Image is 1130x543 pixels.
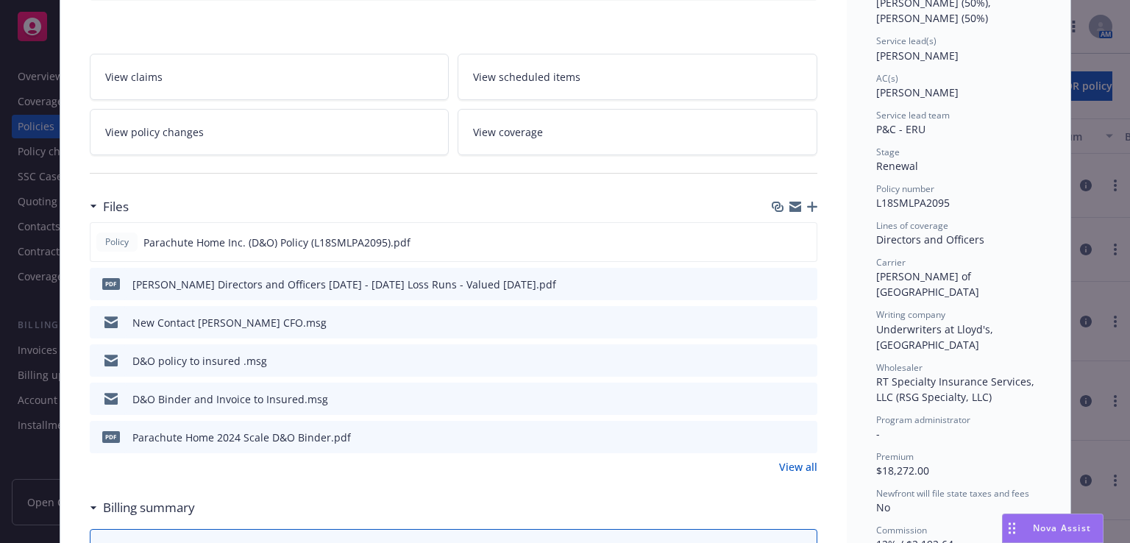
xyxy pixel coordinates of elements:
span: Directors and Officers [876,233,984,246]
span: View claims [105,69,163,85]
span: Policy [102,235,132,249]
h3: Files [103,197,129,216]
span: P&C - ERU [876,122,925,136]
a: View claims [90,54,449,100]
span: Wholesaler [876,361,923,374]
button: download file [775,353,786,369]
a: View all [779,459,817,475]
span: Underwriters at Lloyd's, [GEOGRAPHIC_DATA] [876,322,996,352]
span: View policy changes [105,124,204,140]
span: Renewal [876,159,918,173]
a: View coverage [458,109,817,155]
span: Lines of coverage [876,219,948,232]
span: - [876,427,880,441]
span: Commission [876,524,927,536]
button: Nova Assist [1002,514,1104,543]
button: preview file [798,353,811,369]
button: download file [775,430,786,445]
button: download file [775,277,786,292]
span: Premium [876,450,914,463]
span: [PERSON_NAME] [876,49,959,63]
a: View policy changes [90,109,449,155]
button: download file [775,315,786,330]
span: RT Specialty Insurance Services, LLC (RSG Specialty, LLC) [876,375,1037,404]
div: Parachute Home 2024 Scale D&O Binder.pdf [132,430,351,445]
span: View coverage [473,124,543,140]
div: [PERSON_NAME] Directors and Officers [DATE] - [DATE] Loss Runs - Valued [DATE].pdf [132,277,556,292]
span: Writing company [876,308,945,321]
span: [PERSON_NAME] of [GEOGRAPHIC_DATA] [876,269,979,299]
span: Carrier [876,256,906,269]
span: pdf [102,431,120,442]
span: L18SMLPA2095 [876,196,950,210]
button: preview file [798,315,811,330]
div: Drag to move [1003,514,1021,542]
button: preview file [798,277,811,292]
span: [PERSON_NAME] [876,85,959,99]
button: preview file [797,235,811,250]
div: Billing summary [90,498,195,517]
span: AC(s) [876,72,898,85]
span: Newfront will file state taxes and fees [876,487,1029,500]
button: preview file [798,430,811,445]
span: $18,272.00 [876,464,929,478]
span: No [876,500,890,514]
span: Policy number [876,182,934,195]
div: Files [90,197,129,216]
div: D&O policy to insured .msg [132,353,267,369]
a: View scheduled items [458,54,817,100]
div: New Contact [PERSON_NAME] CFO.msg [132,315,327,330]
span: View scheduled items [473,69,580,85]
button: preview file [798,391,811,407]
div: D&O Binder and Invoice to Insured.msg [132,391,328,407]
span: Service lead team [876,109,950,121]
span: Parachute Home Inc. (D&O) Policy (L18SMLPA2095).pdf [143,235,411,250]
button: download file [774,235,786,250]
button: download file [775,391,786,407]
h3: Billing summary [103,498,195,517]
span: Stage [876,146,900,158]
span: Nova Assist [1033,522,1091,534]
span: Program administrator [876,414,970,426]
span: Service lead(s) [876,35,937,47]
span: pdf [102,278,120,289]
